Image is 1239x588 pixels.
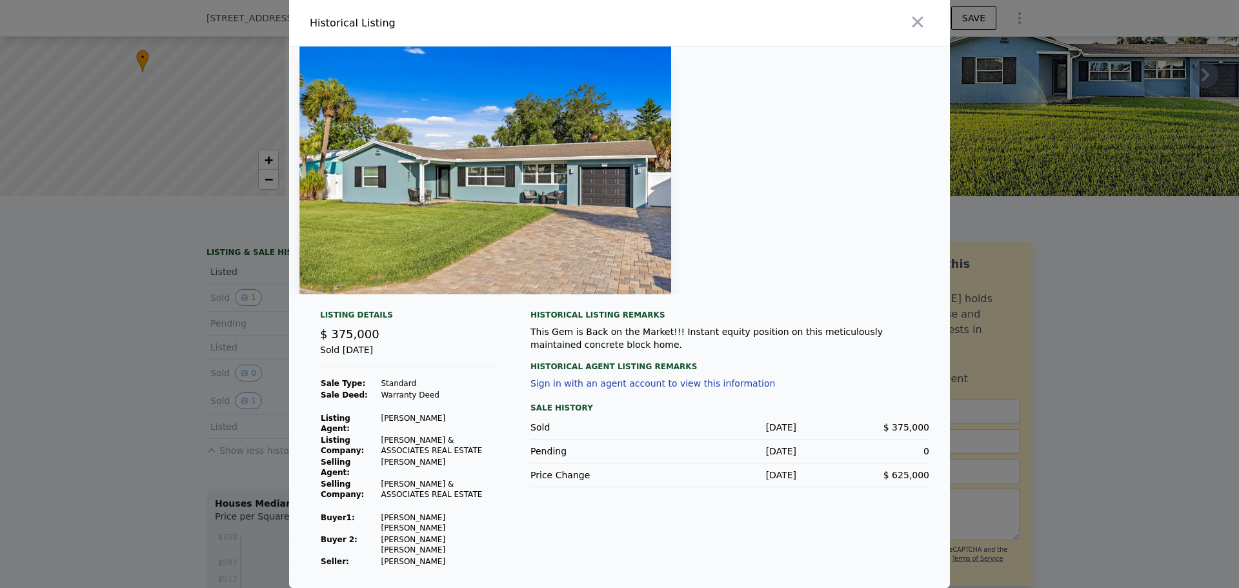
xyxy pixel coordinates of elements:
div: Historical Listing [310,15,614,31]
div: [DATE] [663,469,796,482]
td: [PERSON_NAME] [380,456,499,478]
div: [DATE] [663,421,796,434]
strong: Selling Agent: [321,458,350,477]
td: [PERSON_NAME] [PERSON_NAME] [380,534,499,556]
div: Sale History [530,400,929,416]
div: 0 [796,445,929,458]
span: $ 375,000 [883,422,929,432]
strong: Listing Agent: [321,414,350,433]
div: Historical Listing remarks [530,310,929,320]
div: This Gem is Back on the Market!!! Instant equity position on this meticulously maintained concret... [530,325,929,351]
div: Sold [530,421,663,434]
td: [PERSON_NAME] & ASSOCIATES REAL ESTATE [380,434,499,456]
strong: Selling Company: [321,480,364,499]
img: Property Img [299,46,671,294]
div: Historical Agent Listing Remarks [530,351,929,372]
div: [DATE] [663,445,796,458]
strong: Sale Type: [321,379,365,388]
strong: Sale Deed: [321,390,368,400]
strong: Seller : [321,557,349,566]
td: [PERSON_NAME] [380,412,499,434]
strong: Buyer 1 : [321,513,355,522]
span: $ 625,000 [883,470,929,480]
div: Listing Details [320,310,499,325]
strong: Buyer 2: [321,535,358,544]
td: Standard [380,378,499,389]
td: [PERSON_NAME] & ASSOCIATES REAL ESTATE [380,478,499,500]
div: Sold [DATE] [320,343,499,367]
div: Pending [530,445,663,458]
td: [PERSON_NAME] [380,556,499,567]
span: $ 375,000 [320,327,379,341]
div: Price Change [530,469,663,482]
td: Warranty Deed [380,389,499,401]
td: [PERSON_NAME] [PERSON_NAME] [380,512,499,534]
button: Sign in with an agent account to view this information [530,378,775,389]
strong: Listing Company: [321,436,364,455]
